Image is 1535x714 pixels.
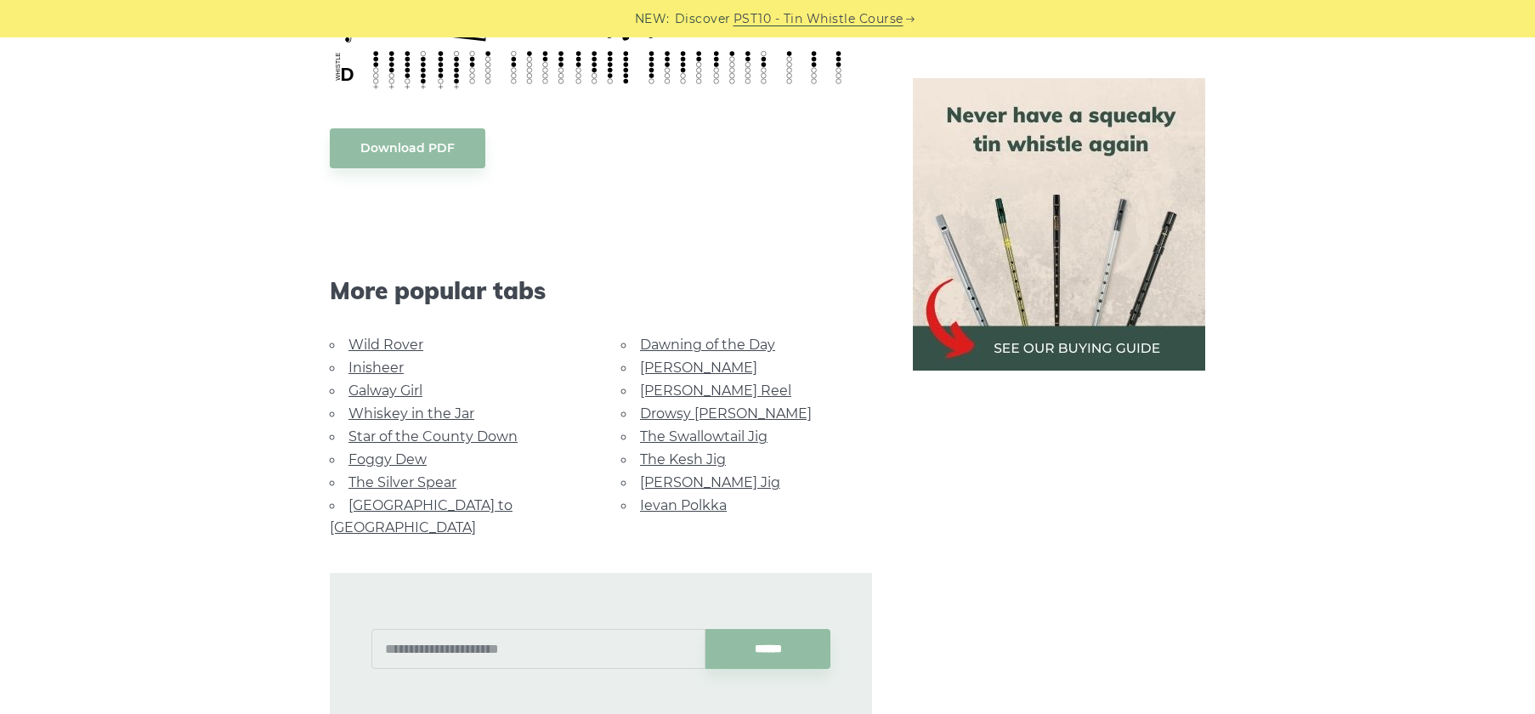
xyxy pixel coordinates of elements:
img: tin whistle buying guide [913,78,1205,371]
a: Whiskey in the Jar [348,405,474,422]
a: The Swallowtail Jig [640,428,767,445]
a: Ievan Polkka [640,497,727,513]
a: [PERSON_NAME] [640,360,757,376]
span: More popular tabs [330,276,872,305]
a: Star of the County Down [348,428,518,445]
a: The Kesh Jig [640,451,726,467]
a: Foggy Dew [348,451,427,467]
a: [PERSON_NAME] Jig [640,474,780,490]
a: Drowsy [PERSON_NAME] [640,405,812,422]
a: Wild Rover [348,337,423,353]
a: Download PDF [330,128,485,168]
a: [GEOGRAPHIC_DATA] to [GEOGRAPHIC_DATA] [330,497,513,535]
a: Galway Girl [348,382,422,399]
a: Inisheer [348,360,404,376]
a: The Silver Spear [348,474,456,490]
a: Dawning of the Day [640,337,775,353]
a: [PERSON_NAME] Reel [640,382,791,399]
span: NEW: [635,9,670,29]
span: Discover [675,9,731,29]
a: PST10 - Tin Whistle Course [734,9,903,29]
